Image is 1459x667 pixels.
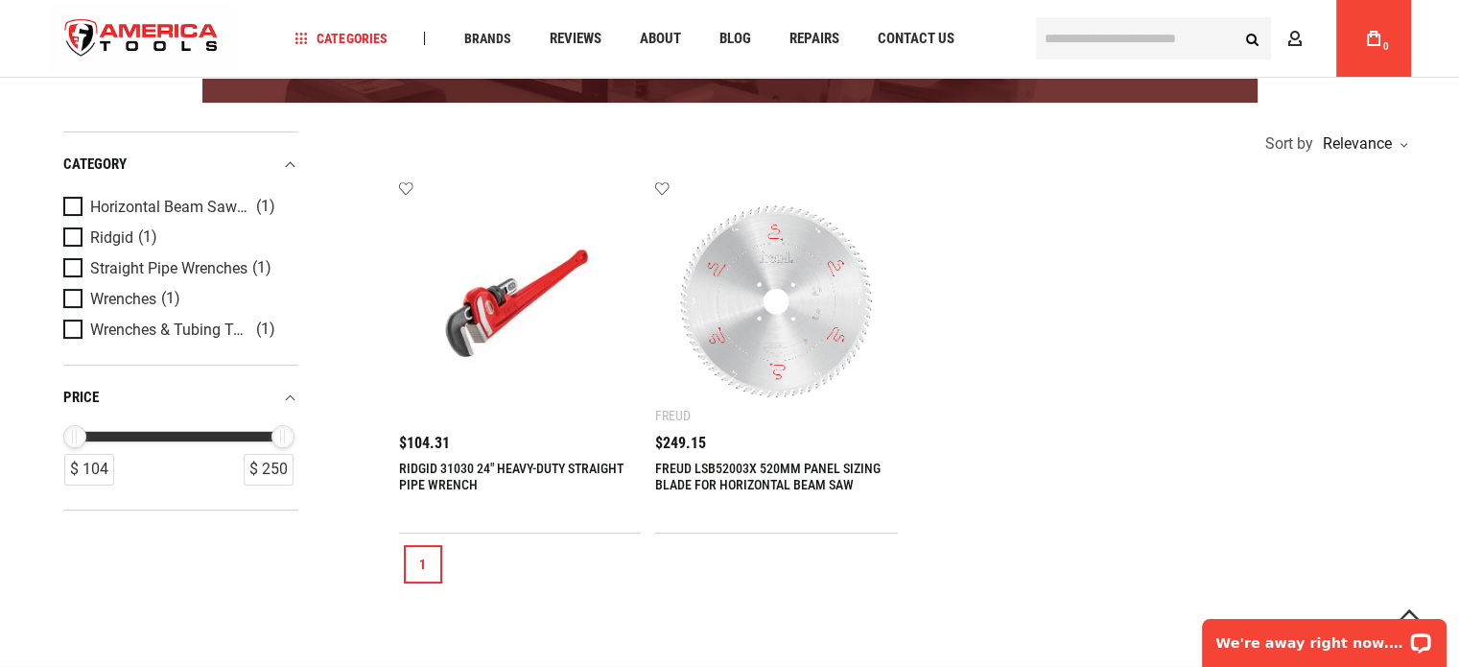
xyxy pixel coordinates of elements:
a: Categories [286,26,395,52]
span: Wrenches & Tubing Tools [90,322,251,339]
div: $ 104 [64,454,114,486]
span: (1) [256,199,275,215]
div: Freud [655,408,691,423]
div: Relevance [1318,136,1406,152]
span: Sort by [1265,136,1313,152]
span: Contact Us [877,32,953,46]
a: store logo [49,3,235,75]
a: Contact Us [868,26,962,52]
div: Product Filters [63,131,298,511]
a: Brands [455,26,519,52]
img: FREUD LSB52003X 520MM PANEL SIZING BLADE FOR HORIZONTAL BEAM SAW [674,200,879,404]
div: category [63,152,298,178]
span: Brands [463,32,510,45]
span: Straight Pipe Wrenches [90,260,247,277]
span: Horizontal Beam Saws (500mm to 730mm) [90,199,251,216]
span: Reviews [549,32,600,46]
span: $249.15 [655,436,706,451]
a: Repairs [780,26,847,52]
span: (1) [138,229,157,246]
span: About [639,32,680,46]
a: Wrenches & Tubing Tools (1) [63,320,294,341]
span: Ridgid [90,229,133,247]
a: About [630,26,689,52]
a: 1 [404,545,442,584]
span: (1) [252,260,271,276]
button: Search [1235,20,1271,57]
div: price [63,385,298,411]
a: Blog [710,26,759,52]
span: Wrenches [90,291,156,308]
a: Straight Pipe Wrenches (1) [63,258,294,279]
span: $104.31 [399,436,450,451]
a: Horizontal Beam Saws (500mm to 730mm) (1) [63,197,294,218]
a: Ridgid (1) [63,227,294,249]
img: America Tools [49,3,235,75]
iframe: LiveChat chat widget [1189,607,1459,667]
span: 0 [1383,41,1389,52]
div: $ 250 [244,454,294,486]
img: RIDGID 31030 24 [418,200,623,404]
span: Blog [718,32,750,46]
a: FREUD LSB52003X 520MM PANEL SIZING BLADE FOR HORIZONTAL BEAM SAW [655,461,881,492]
span: (1) [161,291,180,307]
span: Repairs [788,32,838,46]
a: Reviews [540,26,609,52]
span: (1) [256,322,275,338]
a: Wrenches (1) [63,289,294,310]
span: Categories [294,32,387,45]
a: RIDGID 31030 24" HEAVY-DUTY STRAIGHT PIPE WRENCH [399,461,624,492]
